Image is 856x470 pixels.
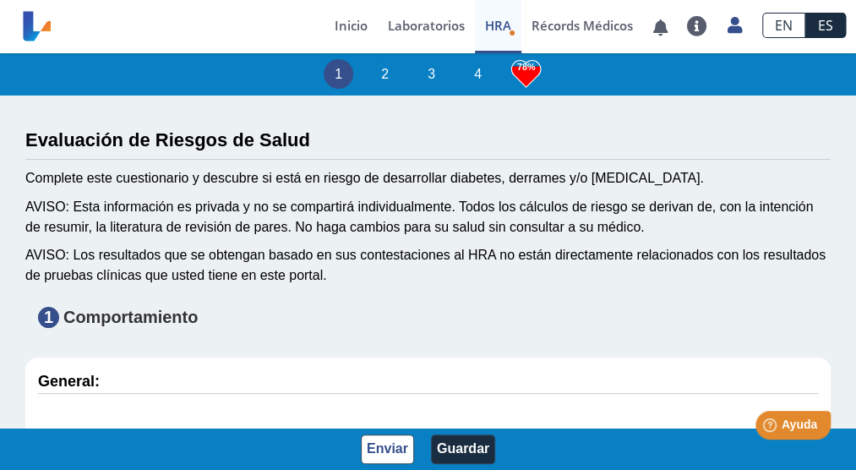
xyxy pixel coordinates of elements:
[417,59,446,89] li: 3
[511,57,541,78] h3: 78%
[38,373,100,390] strong: General:
[463,59,493,89] li: 4
[431,434,495,464] button: Guardar
[762,13,805,38] a: EN
[25,245,831,286] div: AVISO: Los resultados que se obtengan basado en sus contestaciones al HRA no están directamente r...
[324,59,353,89] li: 1
[38,307,59,328] span: 1
[361,434,414,464] button: Enviar
[485,17,511,34] span: HRA
[370,59,400,89] li: 2
[25,129,831,150] h3: Evaluación de Riesgos de Salud
[63,308,198,326] strong: Comportamiento
[805,13,846,38] a: ES
[25,197,831,238] div: AVISO: Esta información es privada y no se compartirá individualmente. Todos los cálculos de ries...
[25,168,831,189] div: Complete este cuestionario y descubre si está en riesgo de desarrollar diabetes, derrames y/o [ME...
[706,404,837,451] iframe: Help widget launcher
